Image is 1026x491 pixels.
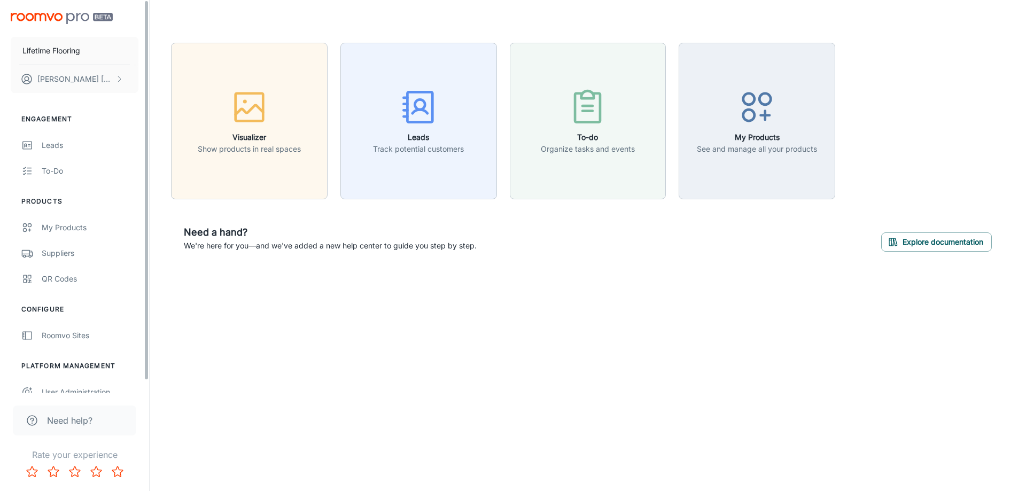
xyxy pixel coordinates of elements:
[881,232,992,252] button: Explore documentation
[541,131,635,143] h6: To-do
[198,143,301,155] p: Show products in real spaces
[697,131,817,143] h6: My Products
[37,73,113,85] p: [PERSON_NAME] [PERSON_NAME]
[373,143,464,155] p: Track potential customers
[184,225,477,240] h6: Need a hand?
[22,45,80,57] p: Lifetime Flooring
[697,143,817,155] p: See and manage all your products
[340,115,497,126] a: LeadsTrack potential customers
[881,236,992,246] a: Explore documentation
[198,131,301,143] h6: Visualizer
[373,131,464,143] h6: Leads
[679,115,835,126] a: My ProductsSee and manage all your products
[679,43,835,199] button: My ProductsSee and manage all your products
[11,37,138,65] button: Lifetime Flooring
[171,43,328,199] button: VisualizerShow products in real spaces
[42,247,138,259] div: Suppliers
[340,43,497,199] button: LeadsTrack potential customers
[42,222,138,233] div: My Products
[42,165,138,177] div: To-do
[42,273,138,285] div: QR Codes
[11,13,113,24] img: Roomvo PRO Beta
[541,143,635,155] p: Organize tasks and events
[42,139,138,151] div: Leads
[510,115,666,126] a: To-doOrganize tasks and events
[11,65,138,93] button: [PERSON_NAME] [PERSON_NAME]
[510,43,666,199] button: To-doOrganize tasks and events
[184,240,477,252] p: We're here for you—and we've added a new help center to guide you step by step.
